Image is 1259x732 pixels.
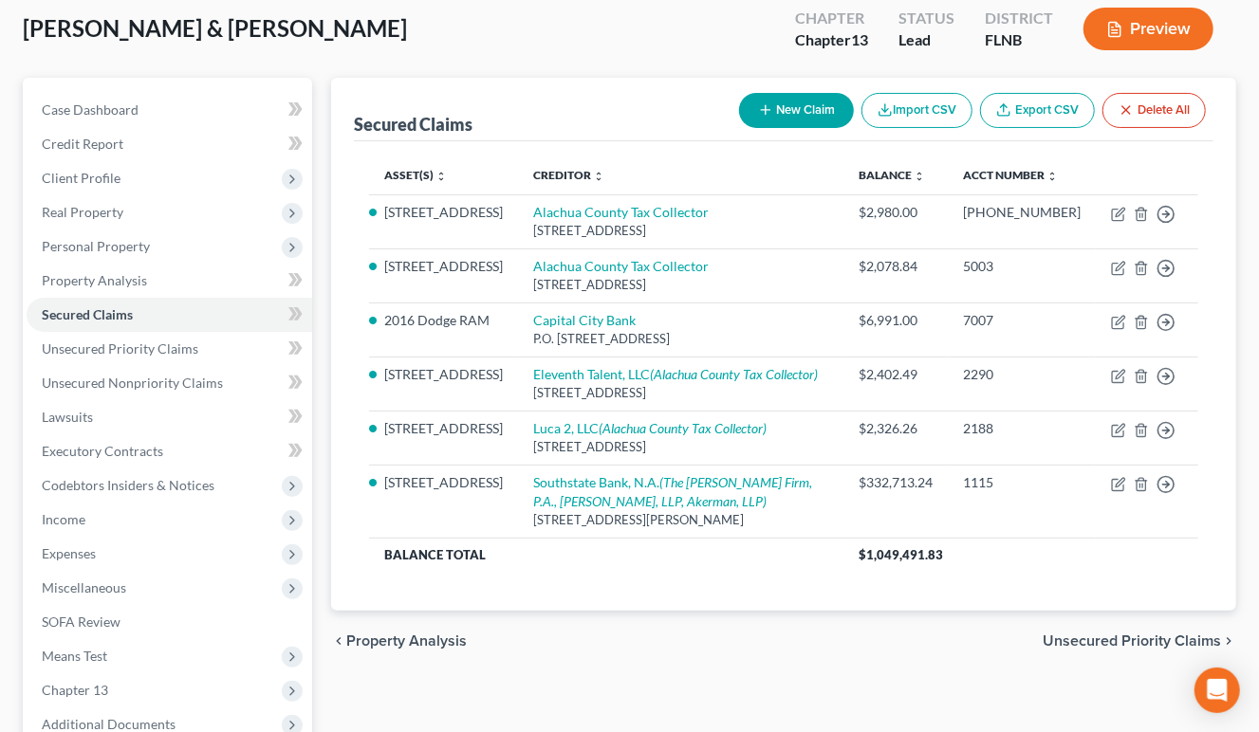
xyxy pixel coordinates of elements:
[1043,633,1221,649] span: Unsecured Priority Claims
[27,605,312,639] a: SOFA Review
[27,332,312,366] a: Unsecured Priority Claims
[859,365,933,384] div: $2,402.49
[346,633,467,649] span: Property Analysis
[42,579,126,595] span: Miscellaneous
[859,311,933,330] div: $6,991.00
[650,366,818,382] i: (Alachua County Tax Collector)
[985,29,1053,51] div: FLNB
[384,257,503,276] li: [STREET_ADDRESS]
[898,29,954,51] div: Lead
[42,477,214,493] span: Codebtors Insiders & Notices
[533,438,828,456] div: [STREET_ADDRESS]
[42,238,150,254] span: Personal Property
[27,93,312,127] a: Case Dashboard
[599,420,767,436] i: (Alachua County Tax Collector)
[1083,8,1213,50] button: Preview
[859,203,933,222] div: $2,980.00
[1043,633,1236,649] button: Unsecured Priority Claims chevron_right
[384,365,503,384] li: [STREET_ADDRESS]
[369,538,843,572] th: Balance Total
[533,222,828,240] div: [STREET_ADDRESS]
[42,272,147,288] span: Property Analysis
[331,633,346,649] i: chevron_left
[533,474,812,509] a: Southstate Bank, N.A.(The [PERSON_NAME] Firm, P.A., [PERSON_NAME], LLP, Akerman, LLP)
[42,340,198,357] span: Unsecured Priority Claims
[42,511,85,527] span: Income
[42,443,163,459] span: Executory Contracts
[1221,633,1236,649] i: chevron_right
[795,8,868,29] div: Chapter
[533,474,812,509] i: (The [PERSON_NAME] Firm, P.A., [PERSON_NAME], LLP, Akerman, LLP)
[985,8,1053,29] div: District
[533,168,604,182] a: Creditor unfold_more
[384,473,503,492] li: [STREET_ADDRESS]
[533,330,828,348] div: P.O. [STREET_ADDRESS]
[859,419,933,438] div: $2,326.26
[963,365,1081,384] div: 2290
[963,419,1081,438] div: 2188
[963,203,1081,222] div: [PHONE_NUMBER]
[1194,668,1240,713] div: Open Intercom Messenger
[861,93,972,128] button: Import CSV
[42,613,120,630] span: SOFA Review
[533,366,818,382] a: Eleventh Talent, LLC(Alachua County Tax Collector)
[795,29,868,51] div: Chapter
[963,168,1058,182] a: Acct Number unfold_more
[859,168,925,182] a: Balance unfold_more
[533,276,828,294] div: [STREET_ADDRESS]
[354,113,472,136] div: Secured Claims
[42,170,120,186] span: Client Profile
[533,204,709,220] a: Alachua County Tax Collector
[963,473,1081,492] div: 1115
[384,311,503,330] li: 2016 Dodge RAM
[980,93,1095,128] a: Export CSV
[331,633,467,649] button: chevron_left Property Analysis
[898,8,954,29] div: Status
[42,306,133,322] span: Secured Claims
[27,127,312,161] a: Credit Report
[739,93,854,128] button: New Claim
[533,511,828,529] div: [STREET_ADDRESS][PERSON_NAME]
[1046,171,1058,182] i: unfold_more
[42,648,107,664] span: Means Test
[27,434,312,468] a: Executory Contracts
[859,547,943,562] span: $1,049,491.83
[914,171,925,182] i: unfold_more
[42,204,123,220] span: Real Property
[42,716,176,732] span: Additional Documents
[42,682,108,698] span: Chapter 13
[27,264,312,298] a: Property Analysis
[42,375,223,391] span: Unsecured Nonpriority Claims
[593,171,604,182] i: unfold_more
[533,420,767,436] a: Luca 2, LLC(Alachua County Tax Collector)
[42,409,93,425] span: Lawsuits
[23,14,407,42] span: [PERSON_NAME] & [PERSON_NAME]
[384,168,447,182] a: Asset(s) unfold_more
[859,257,933,276] div: $2,078.84
[533,384,828,402] div: [STREET_ADDRESS]
[42,101,139,118] span: Case Dashboard
[533,258,709,274] a: Alachua County Tax Collector
[859,473,933,492] div: $332,713.24
[42,136,123,152] span: Credit Report
[533,312,636,328] a: Capital City Bank
[27,400,312,434] a: Lawsuits
[1102,93,1206,128] button: Delete All
[435,171,447,182] i: unfold_more
[384,203,503,222] li: [STREET_ADDRESS]
[27,366,312,400] a: Unsecured Nonpriority Claims
[851,30,868,48] span: 13
[963,311,1081,330] div: 7007
[27,298,312,332] a: Secured Claims
[963,257,1081,276] div: 5003
[384,419,503,438] li: [STREET_ADDRESS]
[42,545,96,561] span: Expenses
